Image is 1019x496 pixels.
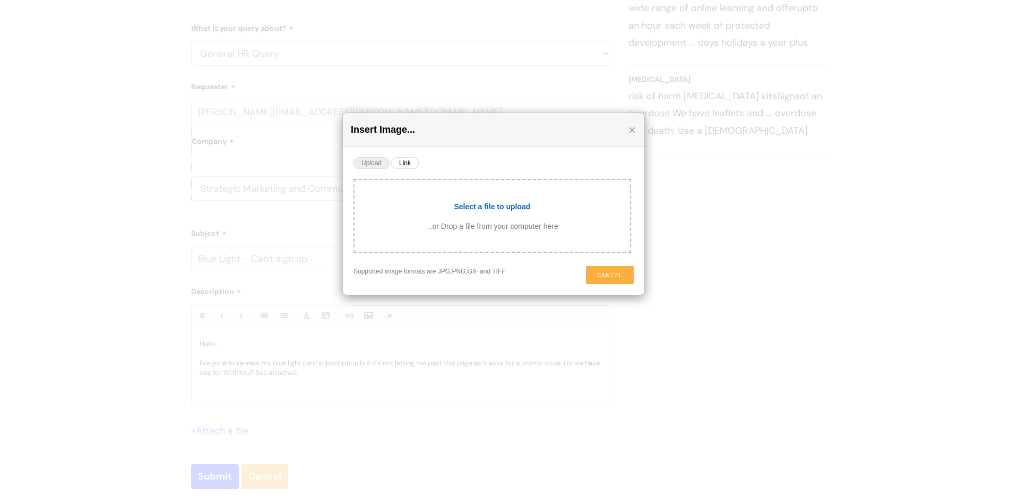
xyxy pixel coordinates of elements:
[353,157,390,169] a: Upload
[628,118,644,134] div: ×
[586,266,634,284] input: Cancel
[353,268,506,275] span: Supported image formats are JPG,PNG,GIF and TIFF
[391,157,419,169] a: Link
[426,222,558,230] span: ...or Drop a file from your computer here
[343,113,644,147] div: Insert Image...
